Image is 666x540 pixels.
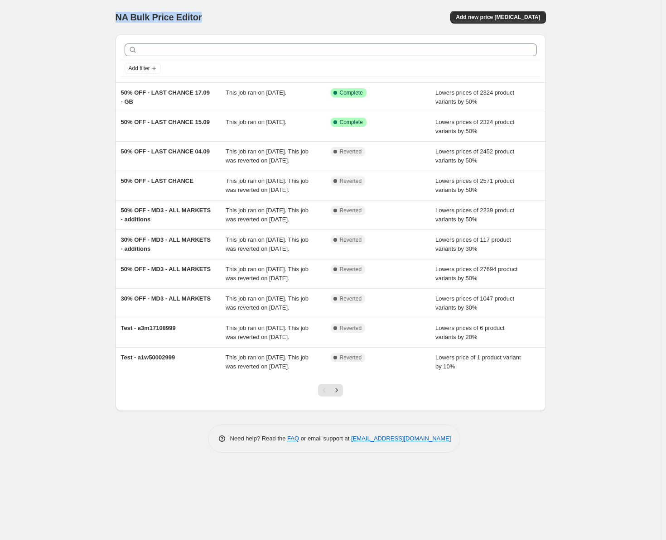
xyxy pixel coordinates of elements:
span: This job ran on [DATE]. This job was reverted on [DATE]. [226,207,309,223]
span: This job ran on [DATE]. This job was reverted on [DATE]. [226,325,309,340]
a: FAQ [287,435,299,442]
span: Add filter [129,65,150,72]
span: Test - a3m17108999 [121,325,176,331]
span: Lowers prices of 2452 product variants by 50% [435,148,514,164]
span: Lowers prices of 1047 product variants by 30% [435,295,514,311]
span: Add new price [MEDICAL_DATA] [456,14,540,21]
span: Complete [340,89,363,96]
span: This job ran on [DATE]. This job was reverted on [DATE]. [226,354,309,370]
span: Reverted [340,325,362,332]
span: Reverted [340,354,362,361]
span: or email support at [299,435,351,442]
span: 50% OFF - MD3 - ALL MARKETS - additions [121,207,211,223]
span: Lowers prices of 117 product variants by 30% [435,236,511,252]
span: Lowers prices of 2324 product variants by 50% [435,119,514,134]
span: Reverted [340,295,362,302]
span: Test - a1w50002999 [121,354,175,361]
span: Complete [340,119,363,126]
span: 50% OFF - MD3 - ALL MARKETS [121,266,211,272]
button: Next [330,384,343,397]
span: This job ran on [DATE]. This job was reverted on [DATE]. [226,236,309,252]
span: Lowers prices of 27694 product variants by 50% [435,266,517,282]
span: Reverted [340,236,362,244]
span: This job ran on [DATE]. This job was reverted on [DATE]. [226,266,309,282]
span: This job ran on [DATE]. This job was reverted on [DATE]. [226,148,309,164]
a: [EMAIL_ADDRESS][DOMAIN_NAME] [351,435,451,442]
span: 50% OFF - LAST CHANCE 17.09 - GB [121,89,210,105]
span: 50% OFF - LAST CHANCE 15.09 [121,119,210,125]
span: 50% OFF - LAST CHANCE 04.09 [121,148,210,155]
span: Lowers prices of 2571 product variants by 50% [435,177,514,193]
span: Reverted [340,148,362,155]
span: This job ran on [DATE]. This job was reverted on [DATE]. [226,177,309,193]
span: Reverted [340,177,362,185]
span: Reverted [340,266,362,273]
span: Lowers prices of 6 product variants by 20% [435,325,504,340]
span: Lowers prices of 2239 product variants by 50% [435,207,514,223]
span: 50% OFF - LAST CHANCE [121,177,193,184]
span: This job ran on [DATE]. [226,119,286,125]
span: Reverted [340,207,362,214]
span: 30% OFF - MD3 - ALL MARKETS - additions [121,236,211,252]
span: Need help? Read the [230,435,288,442]
button: Add filter [125,63,161,74]
span: NA Bulk Price Editor [116,12,202,22]
button: Add new price [MEDICAL_DATA] [450,11,545,24]
span: Lowers prices of 2324 product variants by 50% [435,89,514,105]
nav: Pagination [318,384,343,397]
span: This job ran on [DATE]. [226,89,286,96]
span: Lowers price of 1 product variant by 10% [435,354,521,370]
span: This job ran on [DATE]. This job was reverted on [DATE]. [226,295,309,311]
span: 30% OFF - MD3 - ALL MARKETS [121,295,211,302]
